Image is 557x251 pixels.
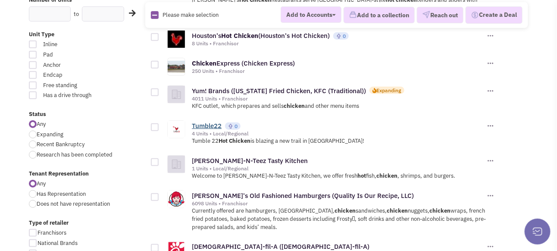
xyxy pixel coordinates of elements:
span: Any [37,180,46,187]
span: Anchor [38,61,110,69]
span: Please make selection [163,11,219,18]
div: 4011 Units • Franchisor [192,95,485,102]
b: Chicken [192,59,216,67]
a: Houston'sHot Chicken(Houston's Hot Chicken) [192,31,330,40]
a: Yum! Brands ([US_STATE] Fried Chicken, KFC (Traditional)) [192,87,366,95]
b: Hot [221,31,232,40]
div: 250 Units • Franchisor [192,68,485,75]
label: Unit Type [29,31,145,39]
div: 1 Units • Local/Regional [192,165,485,172]
a: [PERSON_NAME]-N-Teez Tasty Kitchen [192,157,308,165]
button: Reach out [417,7,463,23]
span: Pad [38,51,110,59]
div: 8 Units • Franchisor [192,40,485,47]
span: Recent Bankruptcy [37,141,84,148]
p: Welcome to [PERSON_NAME]-N-Teez Tasty Kitchen, we offer fresh fish, , shrimps, and burgers. [192,172,495,180]
button: Add to a collection [344,7,415,23]
img: VectorPaper_Plane.png [422,11,430,19]
img: Rectangle.png [151,11,159,19]
button: Create a Deal [466,6,523,24]
span: Endcap [38,71,110,79]
b: chicken [335,207,356,214]
b: Hot [219,137,228,144]
b: chicken [376,172,397,179]
b: chicken [284,102,305,110]
span: Franchisors [38,229,66,236]
div: 4 Units • Local/Regional [192,130,485,137]
b: hot [357,172,366,179]
span: Does not have representation [37,200,110,207]
button: Add to Accounts [281,6,341,23]
label: to [74,10,79,19]
span: Expanding [37,131,63,138]
label: Tenant Representation [29,170,145,178]
img: icon-collection-lavender.png [349,11,357,19]
span: Has a drive through [38,91,110,100]
span: 0 [343,33,346,39]
b: chicken [387,207,408,214]
a: Tumble22 [192,122,222,130]
b: Chicken [234,31,258,40]
span: Free standing [38,82,110,90]
label: Type of retailer [29,219,145,227]
span: Any [37,120,46,128]
p: KFC outlet, which prepares and sells and other menu items [192,102,495,110]
span: National Brands [38,239,78,247]
a: [PERSON_NAME]'s Old Fashioned Hamburgers (Quality Is Our Recipe, LLC) [192,191,414,200]
img: locallyfamous-upvote.png [228,123,233,129]
p: Tumble 22 is blazing a new trail in [GEOGRAPHIC_DATA]! [192,137,495,145]
span: Research has been completed [37,151,113,158]
a: ChickenExpress (Chicken Express) [192,59,295,67]
div: 6098 Units • Franchisor [192,200,485,207]
img: Deal-Dollar.png [471,10,479,20]
b: Chicken [229,137,250,144]
div: Expanding [377,87,401,94]
span: Inline [38,41,110,49]
p: Currently offered are hamburgers, [GEOGRAPHIC_DATA], sandwiches, nuggets, wraps, french fried pot... [192,207,495,231]
b: chicken [429,207,451,214]
img: locallyfamous-upvote.png [336,33,341,39]
div: Search Nearby [123,8,135,19]
label: Status [29,110,145,119]
a: [DEMOGRAPHIC_DATA]-fil-A ([DEMOGRAPHIC_DATA]-fil-A) [192,242,369,251]
span: 0 [235,123,238,129]
span: Has Representation [37,190,86,198]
